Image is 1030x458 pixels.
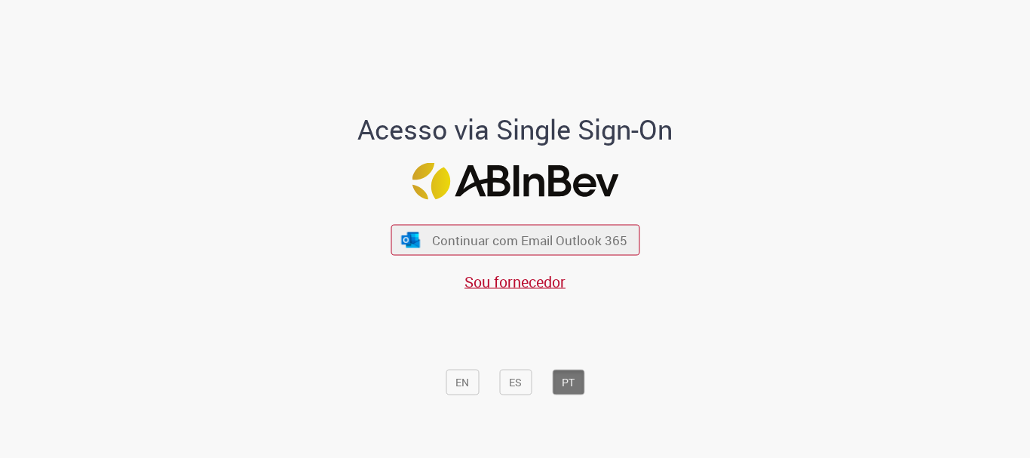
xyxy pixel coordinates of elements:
h1: Acesso via Single Sign-On [306,115,725,145]
button: ícone Azure/Microsoft 360 Continuar com Email Outlook 365 [391,225,639,256]
button: PT [552,370,584,395]
button: EN [446,370,479,395]
a: Sou fornecedor [464,272,566,292]
img: Logo ABInBev [412,163,618,200]
img: ícone Azure/Microsoft 360 [400,232,422,247]
span: Continuar com Email Outlook 365 [432,232,627,249]
button: ES [499,370,532,395]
